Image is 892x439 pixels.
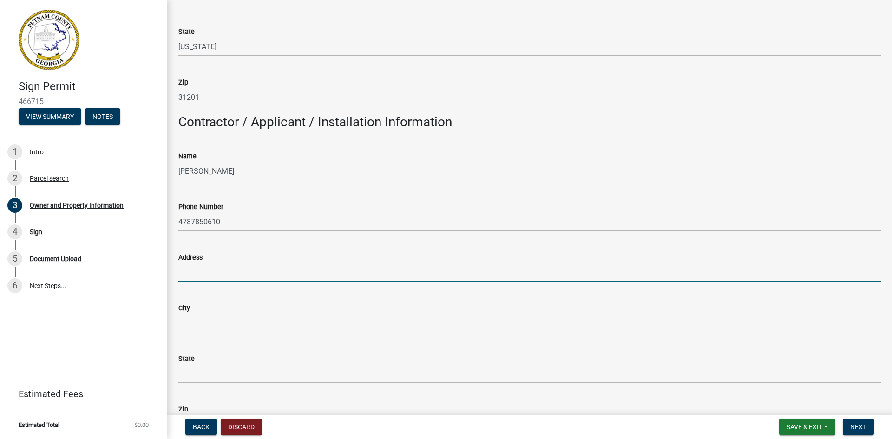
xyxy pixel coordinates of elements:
[7,144,22,159] div: 1
[178,29,195,35] label: State
[178,305,190,312] label: City
[185,419,217,435] button: Back
[178,114,881,130] h3: Contractor / Applicant / Installation Information
[7,224,22,239] div: 4
[19,108,81,125] button: View Summary
[30,202,124,209] div: Owner and Property Information
[85,108,120,125] button: Notes
[7,171,22,186] div: 2
[850,423,866,431] span: Next
[19,422,59,428] span: Estimated Total
[30,149,44,155] div: Intro
[85,113,120,121] wm-modal-confirm: Notes
[19,97,149,106] span: 466715
[178,153,197,160] label: Name
[7,198,22,213] div: 3
[178,79,188,86] label: Zip
[7,385,152,403] a: Estimated Fees
[843,419,874,435] button: Next
[178,406,188,413] label: Zip
[7,251,22,266] div: 5
[134,422,149,428] span: $0.00
[7,278,22,293] div: 6
[178,204,223,210] label: Phone Number
[19,113,81,121] wm-modal-confirm: Summary
[30,175,69,182] div: Parcel search
[787,423,822,431] span: Save & Exit
[30,256,81,262] div: Document Upload
[19,80,160,93] h4: Sign Permit
[178,255,203,261] label: Address
[779,419,835,435] button: Save & Exit
[19,10,79,70] img: Putnam County, Georgia
[30,229,42,235] div: Sign
[193,423,210,431] span: Back
[221,419,262,435] button: Discard
[178,356,195,362] label: State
